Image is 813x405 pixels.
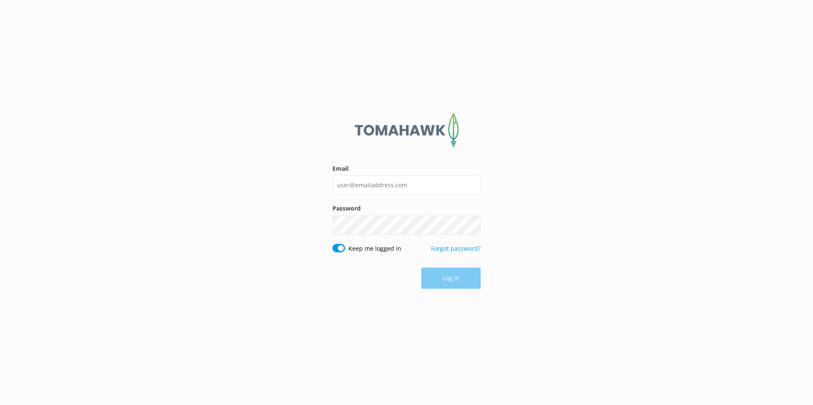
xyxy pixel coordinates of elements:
label: Email [332,164,481,173]
button: Show password [464,216,481,233]
a: Forgot password? [431,244,481,252]
img: 2-1647550015.png [355,113,459,147]
label: Password [332,204,481,213]
label: Keep me logged in [348,244,401,253]
input: user@emailaddress.com [332,175,481,194]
